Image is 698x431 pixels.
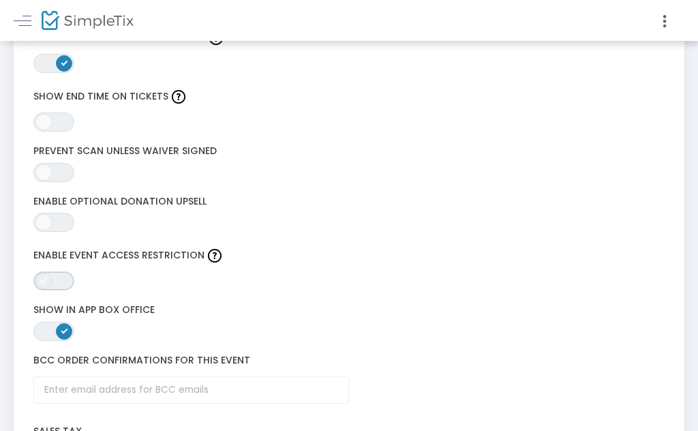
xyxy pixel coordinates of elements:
img: question-mark [172,90,185,104]
span: ON [61,327,67,333]
input: Enter email address for BCC emails [33,376,349,404]
label: Enable Optional Donation Upsell [33,196,665,208]
label: Show End Time on Tickets [33,87,665,107]
label: BCC order confirmations for this event [33,355,665,367]
label: Enable Event Access Restriction [33,246,665,266]
label: Prevent Scan Unless Waiver Signed [33,145,665,158]
img: question-mark [208,249,222,263]
label: Show in App Box Office [33,304,665,316]
span: ON [61,59,67,66]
